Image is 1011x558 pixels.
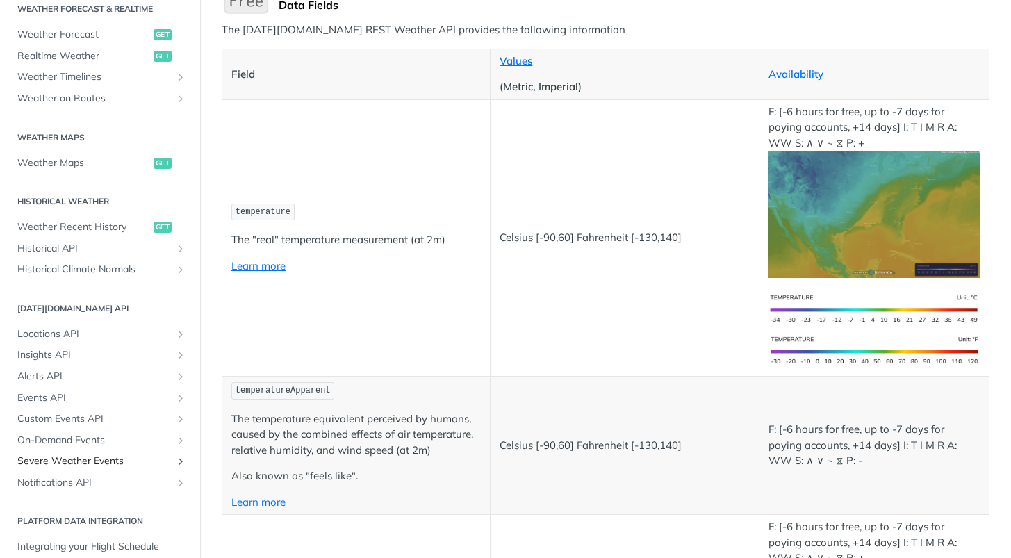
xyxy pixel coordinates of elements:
a: Integrating your Flight Schedule [10,536,190,557]
span: Weather Forecast [17,28,150,42]
span: Weather Timelines [17,70,172,84]
span: Expand image [768,343,980,356]
span: get [154,51,172,62]
p: The "real" temperature measurement (at 2m) [231,232,481,248]
button: Show subpages for Custom Events API [175,413,186,425]
span: Expand image [768,206,980,220]
a: Learn more [231,495,286,509]
span: Weather on Routes [17,92,172,106]
span: get [154,222,172,233]
span: Integrating your Flight Schedule [17,540,186,554]
a: Insights APIShow subpages for Insights API [10,345,190,366]
a: Weather Forecastget [10,24,190,45]
a: Alerts APIShow subpages for Alerts API [10,366,190,387]
button: Show subpages for On-Demand Events [175,435,186,446]
span: Notifications API [17,476,172,490]
a: On-Demand EventsShow subpages for On-Demand Events [10,430,190,451]
a: Notifications APIShow subpages for Notifications API [10,473,190,493]
span: get [154,29,172,40]
span: get [154,158,172,169]
button: Show subpages for Notifications API [175,477,186,489]
a: Historical APIShow subpages for Historical API [10,238,190,259]
span: Weather Maps [17,156,150,170]
span: Severe Weather Events [17,454,172,468]
a: Realtime Weatherget [10,46,190,67]
h2: Weather Forecast & realtime [10,3,190,15]
span: Weather Recent History [17,220,150,234]
a: Weather on RoutesShow subpages for Weather on Routes [10,88,190,109]
a: Weather Recent Historyget [10,217,190,238]
p: The temperature equivalent perceived by humans, caused by the combined effects of air temperature... [231,411,481,459]
p: (Metric, Imperial) [500,79,749,95]
p: Celsius [-90,60] Fahrenheit [-130,140] [500,230,749,246]
span: On-Demand Events [17,434,172,448]
p: Also known as "feels like". [231,468,481,484]
span: temperatureApparent [236,386,331,395]
span: Realtime Weather [17,49,150,63]
a: Weather Mapsget [10,153,190,174]
p: Field [231,67,481,83]
span: Expand image [768,302,980,315]
a: Historical Climate NormalsShow subpages for Historical Climate Normals [10,259,190,280]
button: Show subpages for Weather on Routes [175,93,186,104]
button: Show subpages for Insights API [175,350,186,361]
button: Show subpages for Locations API [175,329,186,340]
a: Weather TimelinesShow subpages for Weather Timelines [10,67,190,88]
span: Insights API [17,348,172,362]
span: Historical API [17,242,172,256]
span: Alerts API [17,370,172,384]
a: Custom Events APIShow subpages for Custom Events API [10,409,190,429]
a: Availability [768,67,823,81]
h2: Platform DATA integration [10,515,190,527]
button: Show subpages for Alerts API [175,371,186,382]
p: The [DATE][DOMAIN_NAME] REST Weather API provides the following information [222,22,989,38]
span: Historical Climate Normals [17,263,172,277]
button: Show subpages for Severe Weather Events [175,456,186,467]
a: Severe Weather EventsShow subpages for Severe Weather Events [10,451,190,472]
button: Show subpages for Historical API [175,243,186,254]
h2: Historical Weather [10,195,190,208]
span: temperature [236,207,290,217]
a: Values [500,54,532,67]
button: Show subpages for Weather Timelines [175,72,186,83]
span: Events API [17,391,172,405]
h2: Weather Maps [10,131,190,144]
p: F: [-6 hours for free, up to -7 days for paying accounts, +14 days] I: T I M R A: WW S: ∧ ∨ ~ ⧖ P: - [768,422,980,469]
span: Locations API [17,327,172,341]
a: Learn more [231,259,286,272]
p: Celsius [-90,60] Fahrenheit [-130,140] [500,438,749,454]
button: Show subpages for Historical Climate Normals [175,264,186,275]
span: Custom Events API [17,412,172,426]
a: Locations APIShow subpages for Locations API [10,324,190,345]
p: F: [-6 hours for free, up to -7 days for paying accounts, +14 days] I: T I M R A: WW S: ∧ ∨ ~ ⧖ P: + [768,104,980,278]
a: Events APIShow subpages for Events API [10,388,190,409]
button: Show subpages for Events API [175,393,186,404]
h2: [DATE][DOMAIN_NAME] API [10,302,190,315]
